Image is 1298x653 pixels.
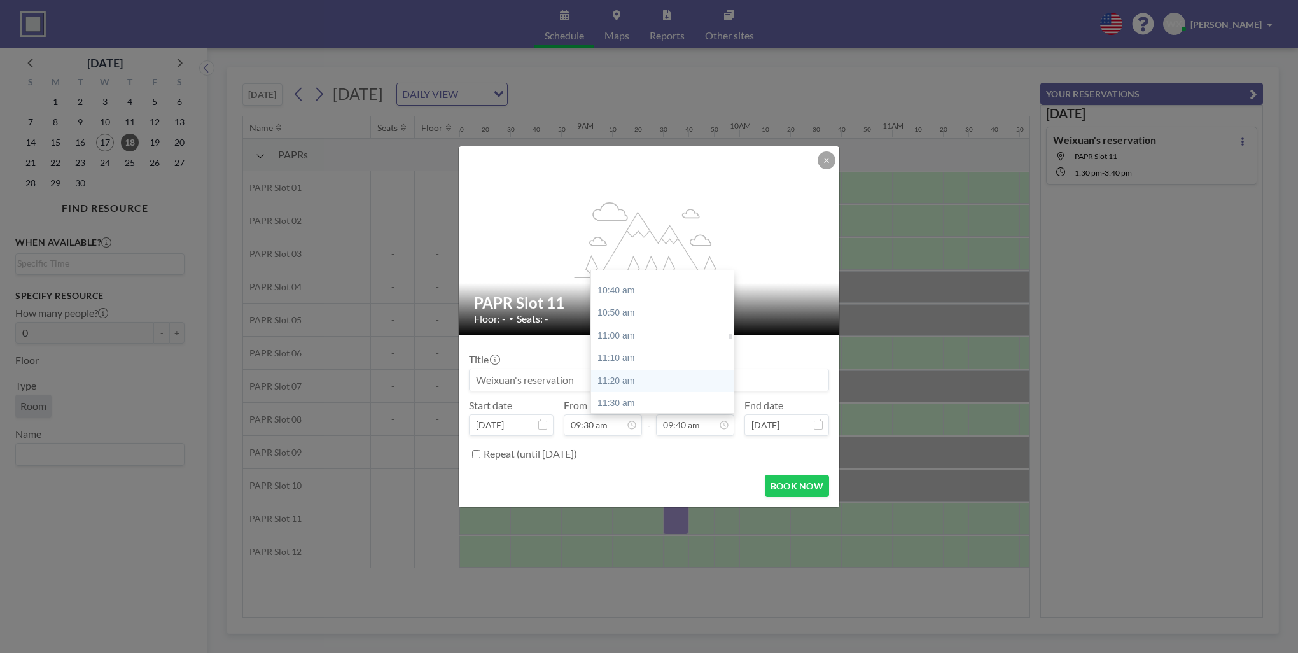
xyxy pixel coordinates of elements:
span: - [647,404,651,432]
label: From [564,399,587,412]
span: • [509,314,513,323]
label: Title [469,353,499,366]
div: 11:10 am [591,347,740,370]
input: Weixuan's reservation [470,369,828,391]
div: 11:30 am [591,392,740,415]
h2: PAPR Slot 11 [474,293,825,312]
span: Floor: - [474,312,506,325]
div: 10:50 am [591,302,740,325]
div: 11:00 am [591,325,740,348]
label: End date [744,399,783,412]
label: Repeat (until [DATE]) [484,447,577,460]
div: 10:40 am [591,279,740,302]
label: Start date [469,399,512,412]
div: 11:20 am [591,370,740,393]
button: BOOK NOW [765,475,829,497]
span: Seats: - [517,312,548,325]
